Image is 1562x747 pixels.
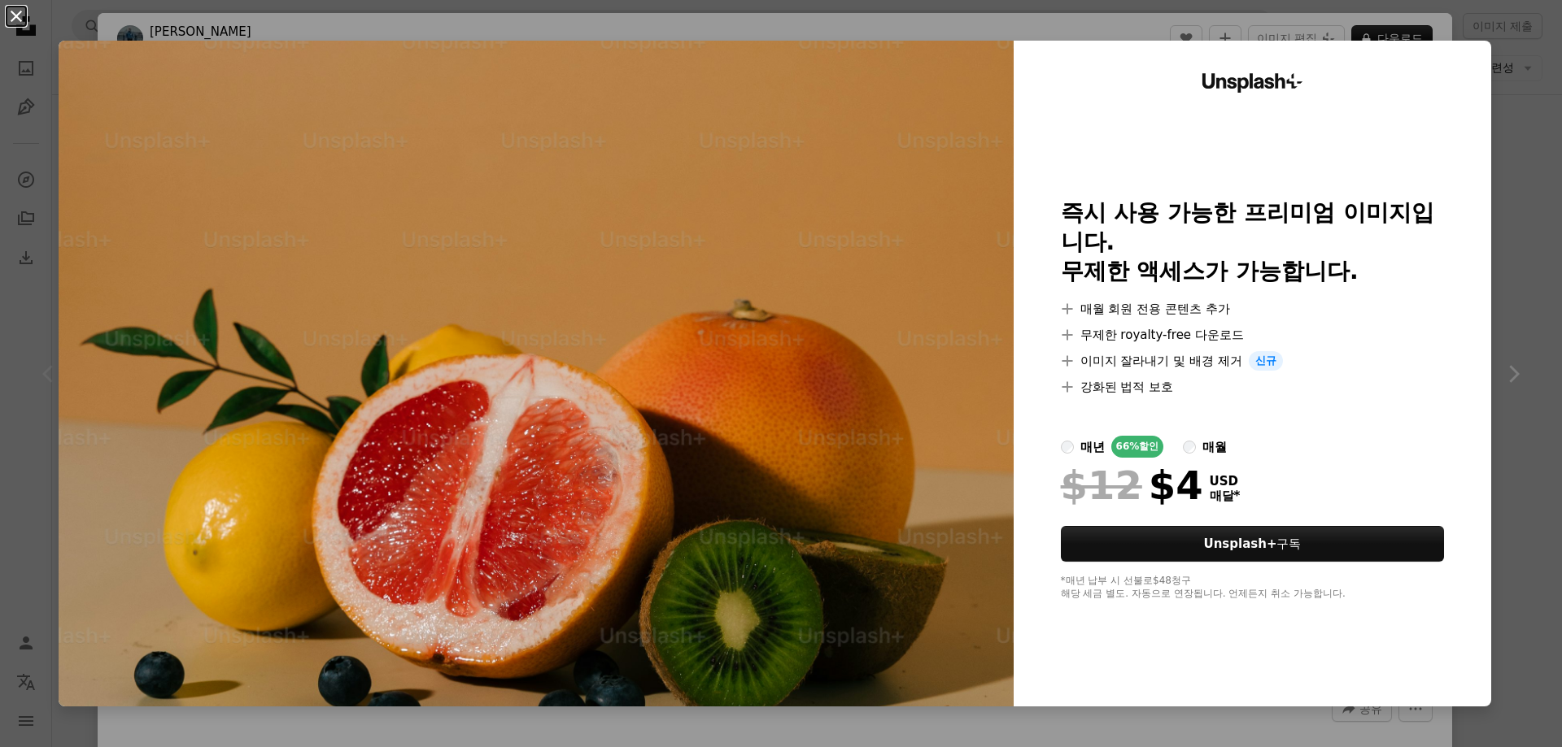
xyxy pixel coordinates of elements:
[1080,437,1105,457] div: 매년
[1061,575,1445,601] div: *매년 납부 시 선불로 $48 청구 해당 세금 별도. 자동으로 연장됩니다. 언제든지 취소 가능합니다.
[1061,464,1142,506] span: $12
[1061,526,1445,562] button: Unsplash+구독
[1249,351,1283,371] span: 신규
[1111,436,1164,458] div: 66% 할인
[1061,464,1203,506] div: $4
[1183,441,1196,454] input: 매월
[1061,377,1445,397] li: 강화된 법적 보호
[1061,299,1445,319] li: 매월 회원 전용 콘텐츠 추가
[1061,325,1445,345] li: 무제한 royalty-free 다운로드
[1210,474,1241,489] span: USD
[1061,198,1445,286] h2: 즉시 사용 가능한 프리미엄 이미지입니다. 무제한 액세스가 가능합니다.
[1202,437,1227,457] div: 매월
[1204,536,1277,551] strong: Unsplash+
[1061,441,1074,454] input: 매년66%할인
[1061,351,1445,371] li: 이미지 잘라내기 및 배경 제거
